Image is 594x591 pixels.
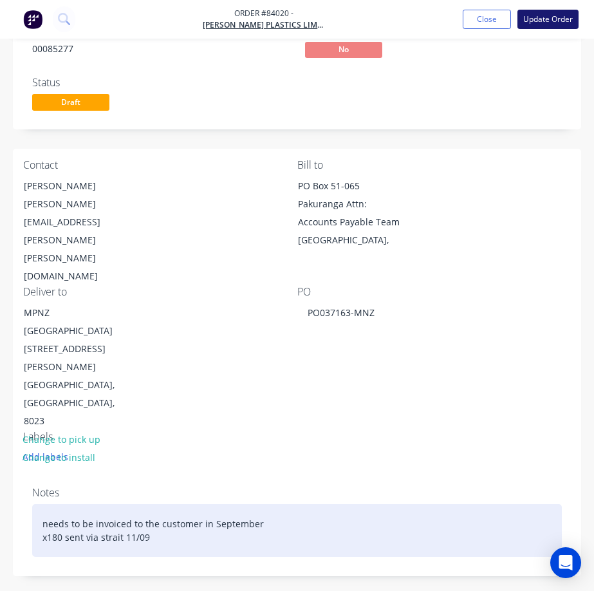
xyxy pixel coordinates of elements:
div: Contact [23,159,297,171]
div: [GEOGRAPHIC_DATA], [GEOGRAPHIC_DATA], 8023 [24,376,131,430]
button: Change to pick up [16,431,107,448]
div: Status [32,77,290,89]
span: Draft [32,94,109,110]
button: Update Order [517,10,579,29]
img: Factory [23,10,42,29]
div: MPNZ [GEOGRAPHIC_DATA] [STREET_ADDRESS][PERSON_NAME] [24,304,131,376]
div: PO Box 51-065 Pakuranga Attn: Accounts Payable Team [298,177,405,231]
div: [PERSON_NAME] [24,177,131,195]
span: Order #84020 - [203,8,325,19]
div: Notes [32,487,562,499]
div: MPNZ [GEOGRAPHIC_DATA] [STREET_ADDRESS][PERSON_NAME][GEOGRAPHIC_DATA], [GEOGRAPHIC_DATA], 8023 [13,303,142,431]
div: PO037163-MNZ [297,303,385,322]
a: [PERSON_NAME] Plastics Limited [203,19,325,31]
div: PO Box 51-065 Pakuranga Attn: Accounts Payable Team[GEOGRAPHIC_DATA], [287,176,416,250]
div: [PERSON_NAME][EMAIL_ADDRESS][PERSON_NAME][PERSON_NAME][DOMAIN_NAME] [24,195,131,285]
div: Labels [23,431,297,443]
div: Deliver to [23,286,297,298]
div: needs to be invoiced to the customer in September x180 sent via strait 11/09 [32,504,562,557]
div: Bill to [297,159,571,171]
div: Open Intercom Messenger [550,547,581,578]
button: Close [463,10,511,29]
span: No [305,42,382,58]
div: PO [297,286,571,298]
div: [PERSON_NAME][PERSON_NAME][EMAIL_ADDRESS][PERSON_NAME][PERSON_NAME][DOMAIN_NAME] [13,176,142,286]
button: Change to install [16,448,102,465]
div: [GEOGRAPHIC_DATA], [298,231,405,249]
div: 00085277 [32,42,290,55]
